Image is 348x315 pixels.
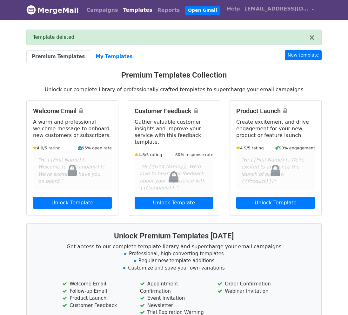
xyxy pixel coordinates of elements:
h3: Premium Templates Collection [26,71,322,80]
a: Campaigns [84,4,120,17]
div: Template deleted [33,34,309,41]
button: × [309,34,315,41]
img: MergeMail logo [26,5,36,15]
small: 4.9/5 rating [236,145,264,151]
li: Order Confirmation [217,280,285,288]
div: "Hi {{First Name}}, We're excited to announce the launch of our new {{Product}}!" [236,151,315,190]
li: Customize and save your own variations [34,264,314,272]
li: Event Invitation [140,295,208,302]
small: 95% open rate [78,145,112,151]
a: Open Gmail [185,6,220,15]
h4: Product Launch [236,107,315,115]
p: Create excitement and drive engagement for your new product or feature launch. [236,119,315,139]
p: A warm and professional welcome message to onboard new customers or subscribers. [33,119,112,139]
li: Professional, high-converting templates [34,250,314,257]
a: Unlock Template [33,197,112,209]
a: Templates [120,4,155,17]
small: 90% engagement [275,145,315,151]
a: Unlock Template [135,197,213,209]
h4: Welcome Email [33,107,112,115]
a: Unlock Template [236,197,315,209]
p: Unlock our complete library of professionally crafted templates to supercharge your email campaigns [26,86,322,93]
a: Premium Templates [26,50,90,63]
div: "Hi {{First Name}}, Welcome to {{Company}}! We're excited to have you on board." [33,151,112,190]
li: Regular new template additions [34,257,314,264]
span: [EMAIL_ADDRESS][DOMAIN_NAME] [245,5,308,13]
li: Newsletter [140,302,208,309]
p: Gather valuable customer insights and improve your service with this feedback template. [135,119,213,145]
li: Customer Feedback [62,302,130,309]
a: Help [224,3,242,15]
li: Webinar Invitation [217,288,285,295]
p: Get access to our complete template library and supercharge your email campaigns [34,243,314,250]
a: MergeMail [26,3,79,17]
li: Product Launch [62,295,130,302]
small: 4.8/5 rating [135,152,162,158]
a: New template [285,50,322,60]
small: 4.9/5 rating [33,145,61,151]
h4: Customer Feedback [135,107,213,115]
li: Follow-up Email [62,288,130,295]
div: "Hi {{First Name}}, We'd love to hear your feedback about your experience with {{Company}}." [135,158,213,197]
li: Appointment Confirmation [140,280,208,295]
a: [EMAIL_ADDRESS][DOMAIN_NAME] [242,3,317,17]
small: 80% response rate [175,152,213,158]
a: Reports [155,4,183,17]
a: My Templates [90,50,138,63]
li: Welcome Email [62,280,130,288]
h3: Unlock Premium Templates [DATE] [34,231,314,241]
